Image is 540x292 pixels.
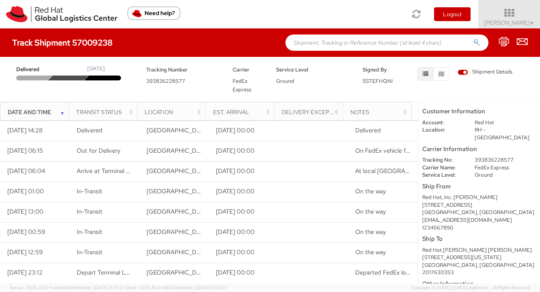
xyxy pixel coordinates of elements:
[10,285,124,290] span: Server: 2025.20.0-5efa686e39f
[363,78,393,84] span: SSTEFHQNI
[422,209,536,216] div: [GEOGRAPHIC_DATA], [GEOGRAPHIC_DATA]
[363,67,394,73] h5: Signed By
[78,285,124,290] span: master, [DATE] 11:47:12
[422,236,536,242] h5: Ship To
[209,242,279,263] td: [DATE] 00:00
[355,208,386,216] span: On the way
[233,78,251,93] span: FedEx Express
[209,182,279,202] td: [DATE] 00:00
[147,268,339,277] span: BREINIGSVILLE, PA, US
[285,35,488,51] input: Shipment, Tracking or Reference Number (at least 4 chars)
[146,67,220,73] h5: Tracking Number
[416,171,469,179] dt: Service Level:
[530,20,535,26] span: ▼
[355,126,381,134] span: Delivered
[6,6,117,22] img: rh-logistics-00dfa346123c4ec078e1.svg
[77,187,102,195] span: In-Transit
[12,38,112,47] h4: Track Shipment 57009238
[355,167,459,175] span: At local FedEx facility
[422,201,536,209] div: [STREET_ADDRESS]
[209,202,279,222] td: [DATE] 00:00
[146,78,185,84] span: 393836228577
[209,222,279,242] td: [DATE] 00:00
[77,126,102,134] span: Delivered
[355,248,386,256] span: On the way
[355,268,423,277] span: Departed FedEx location
[127,6,180,20] button: Need help?
[355,228,386,236] span: On the way
[147,167,339,175] span: JERSEY CITY, NJ, US
[77,228,102,236] span: In-Transit
[422,269,536,277] div: 2017630353
[16,66,51,74] span: Delivered
[422,194,536,201] div: Red Hat, Inc. [PERSON_NAME]
[233,67,264,73] h5: Carrier
[422,224,536,232] div: 1234567890
[484,19,535,26] span: [PERSON_NAME]
[77,167,150,175] span: Arrive at Terminal Location
[422,281,536,288] h5: Other Information
[77,268,146,277] span: Depart Terminal Location
[179,285,227,290] span: master, [DATE] 10:01:07
[147,248,339,256] span: JERSEY CITY, NJ, US
[282,108,340,116] div: Delivery Exception
[77,208,102,216] span: In-Transit
[147,126,339,134] span: Jersey City, NJ, US
[147,228,339,236] span: JERSEY CITY, NJ, US
[209,141,279,161] td: [DATE] 00:00
[350,108,409,116] div: Notes
[213,108,272,116] div: Est. Arrival
[458,68,512,76] span: Shipment Details
[411,285,530,291] span: Copyright © [DATE]-[DATE] Agistix Inc., All Rights Reserved
[416,164,469,172] dt: Carrier Name:
[77,147,120,155] span: Out for Delivery
[422,146,536,153] h5: Carrier Information
[125,285,227,290] span: Client: 2025.18.0-fd567a5
[422,183,536,190] h5: Ship From
[422,108,536,115] h5: Customer Information
[416,119,469,127] dt: Account:
[8,108,66,116] div: Date and Time
[209,161,279,182] td: [DATE] 00:00
[209,263,279,283] td: [DATE] 00:00
[416,126,469,134] dt: Location:
[209,121,279,141] td: [DATE] 00:00
[87,65,105,73] div: [DATE]
[145,108,203,116] div: Location
[422,216,536,224] div: [EMAIL_ADDRESS][DOMAIN_NAME]
[416,156,469,164] dt: Tracking No:
[276,67,350,73] h5: Service Level
[458,68,512,77] label: Shipment Details
[434,7,471,21] button: Logout
[147,187,339,195] span: JERSEY CITY, NJ, US
[276,78,294,84] span: Ground
[355,187,386,195] span: On the way
[355,147,434,155] span: On FedEx vehicle for delivery
[147,147,339,155] span: JERSEY CITY, NJ, US
[422,262,536,269] div: [GEOGRAPHIC_DATA], [GEOGRAPHIC_DATA]
[147,208,339,216] span: JERSEY CITY, NJ, US
[422,254,536,262] div: [STREET_ADDRESS][US_STATE]
[77,248,102,256] span: In-Transit
[422,247,536,254] div: Red Hat [PERSON_NAME] [PERSON_NAME]
[76,108,134,116] div: Transit Status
